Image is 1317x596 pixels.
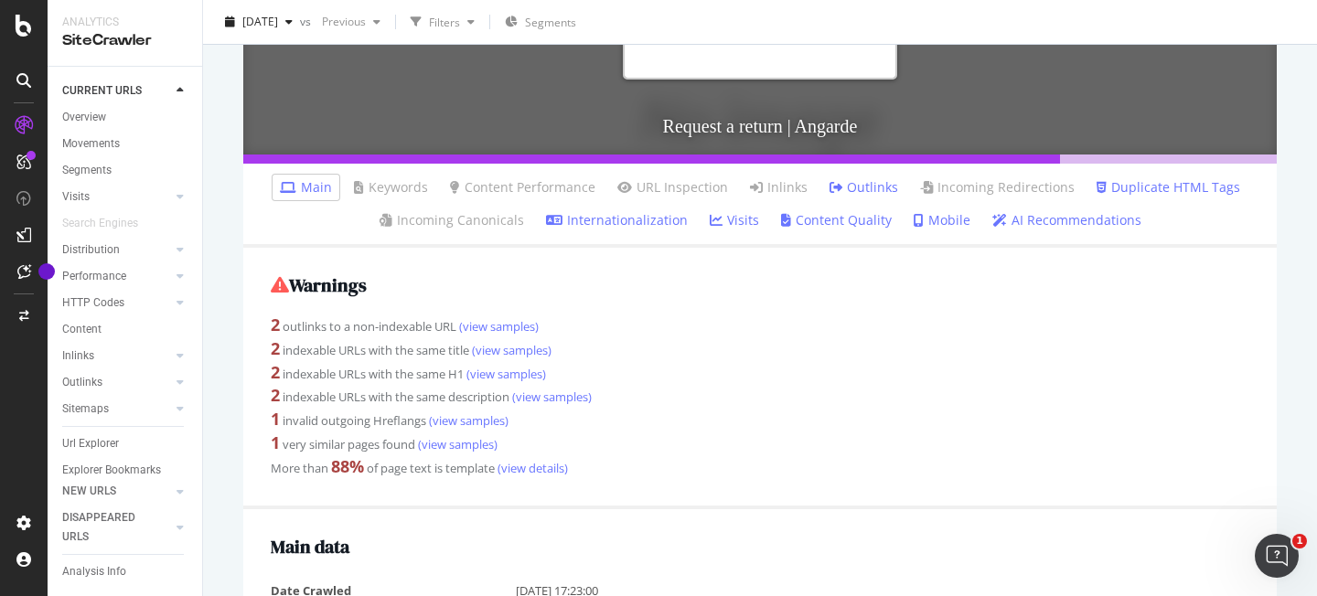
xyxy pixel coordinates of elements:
a: Content Quality [781,211,892,229]
div: Search Engines [62,214,138,233]
div: Tooltip anchor [38,263,55,280]
a: Duplicate HTML Tags [1097,178,1240,197]
button: Previous [315,7,388,37]
div: Sitemaps [62,399,109,419]
span: 2025 Aug. 26th [242,14,278,29]
a: Sitemaps [62,399,171,419]
a: Distribution [62,240,171,260]
div: Overview [62,108,106,127]
a: Url Explorer [62,434,189,453]
a: Internationalization [546,211,688,229]
a: (view samples) [456,318,539,335]
div: More than of page text is template [271,455,1249,479]
strong: 2 [271,314,280,335]
div: SiteCrawler [62,30,187,51]
a: AI Recommendations [992,211,1141,229]
div: outlinks to a non-indexable URL [271,314,1249,337]
button: Segments [498,7,584,37]
div: Url Explorer [62,434,119,453]
div: Distribution [62,240,120,260]
a: Segments [62,161,189,180]
div: NEW URLS [62,482,116,501]
a: Inlinks [750,178,808,197]
a: (view samples) [464,366,546,382]
span: vs [300,14,315,29]
strong: 1 [271,431,280,453]
div: Performance [62,267,126,286]
strong: 2 [271,361,280,383]
a: Outlinks [830,178,898,197]
a: Content [62,320,189,339]
div: Filters [429,14,460,29]
div: invalid outgoing Hreflangs [271,408,1249,431]
a: Search Engines [62,214,156,233]
h2: Main data [271,537,1249,557]
div: Outlinks [62,373,102,392]
div: Analysis Info [62,562,126,581]
div: indexable URLs with the same H1 [271,361,1249,385]
h2: Warnings [271,275,1249,295]
span: Previous [315,14,366,29]
a: Visits [62,187,171,207]
a: Incoming Canonicals [380,211,524,229]
strong: 88 % [331,455,364,477]
strong: 2 [271,337,280,359]
a: DISAPPEARED URLS [62,508,171,547]
div: indexable URLs with the same title [271,337,1249,361]
strong: 1 [271,408,280,430]
a: Movements [62,134,189,154]
a: Analysis Info [62,562,189,581]
a: Visits [710,211,759,229]
span: 1 [1292,534,1307,548]
h3: Request a return | Angarde [243,98,1277,154]
a: Outlinks [62,373,171,392]
a: Mobile [914,211,970,229]
a: Content Performance [450,178,595,197]
div: Movements [62,134,120,154]
div: Visits [62,187,90,207]
a: Overview [62,108,189,127]
strong: 2 [271,384,280,406]
a: (view samples) [469,342,551,358]
button: [DATE] [218,7,300,37]
div: HTTP Codes [62,293,124,313]
a: (view samples) [426,412,509,429]
div: very similar pages found [271,431,1249,455]
div: Content [62,320,102,339]
a: (view details) [495,460,568,476]
a: (view samples) [415,436,498,452]
a: HTTP Codes [62,293,171,313]
a: Performance [62,267,171,286]
a: Incoming Redirections [920,178,1075,197]
div: indexable URLs with the same description [271,384,1249,408]
a: Keywords [354,178,428,197]
iframe: Intercom live chat [1255,534,1299,578]
div: Segments [62,161,112,180]
div: Inlinks [62,346,94,366]
a: (view samples) [509,388,592,405]
div: Explorer Bookmarks [62,461,161,480]
span: Segments [525,15,576,30]
a: Explorer Bookmarks [62,461,189,480]
a: Inlinks [62,346,171,366]
div: CURRENT URLS [62,81,142,101]
button: Filters [403,7,482,37]
div: Analytics [62,15,187,30]
div: DISAPPEARED URLS [62,508,155,547]
a: URL Inspection [617,178,728,197]
a: Main [280,178,332,197]
a: NEW URLS [62,482,171,501]
a: CURRENT URLS [62,81,171,101]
